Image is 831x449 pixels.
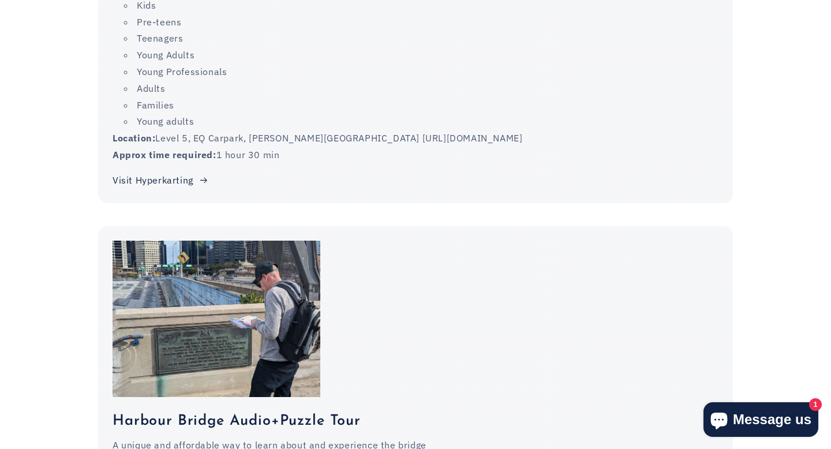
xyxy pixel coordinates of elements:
[124,97,718,114] li: Families
[124,80,718,97] li: Adults
[113,130,718,147] p: Level 5, EQ Carpark, [PERSON_NAME][GEOGRAPHIC_DATA] [URL][DOMAIN_NAME]
[113,132,155,144] strong: Location:
[124,30,718,47] li: Teenagers
[113,149,216,160] strong: Approx time required:
[113,172,209,189] a: Visit Hyperkarting
[124,14,718,31] li: Pre-teens
[124,47,718,63] li: Young Adults
[700,402,822,440] inbox-online-store-chat: Shopify online store chat
[124,113,718,130] li: Young adults
[113,411,718,431] h3: Harbour Bridge Audio+Puzzle Tour
[124,63,718,80] li: Young Professionals
[113,147,718,163] p: 1 hour 30 min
